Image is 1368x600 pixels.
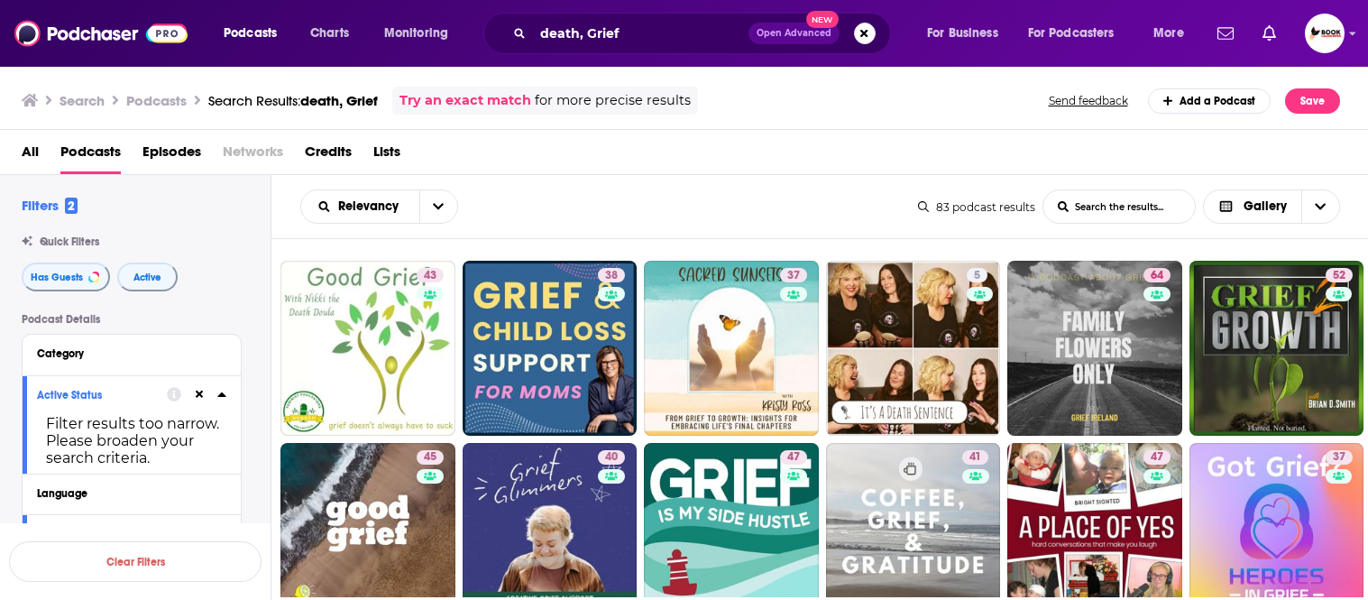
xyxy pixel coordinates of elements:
[117,263,178,291] button: Active
[787,448,800,466] span: 47
[419,190,457,223] button: open menu
[280,261,455,436] a: 43
[1255,18,1283,49] a: Show notifications dropdown
[598,268,625,282] a: 38
[1326,268,1353,282] a: 52
[22,313,242,326] p: Podcast Details
[535,90,691,111] span: for more precise results
[1028,21,1115,46] span: For Podcasters
[1305,14,1345,53] button: Show profile menu
[757,29,831,38] span: Open Advanced
[22,197,78,214] h2: Filters
[1151,267,1163,285] span: 64
[424,267,436,285] span: 43
[399,90,531,111] a: Try an exact match
[22,137,39,174] a: All
[974,267,980,285] span: 5
[598,450,625,465] a: 40
[1210,18,1241,49] a: Show notifications dropdown
[605,448,618,466] span: 40
[644,261,819,436] a: 37
[14,16,188,51] img: Podchaser - Follow, Share and Rate Podcasts
[31,272,83,282] span: Has Guests
[533,19,748,48] input: Search podcasts, credits, & more...
[1333,267,1345,285] span: 52
[1203,189,1341,224] button: Choose View
[372,19,472,48] button: open menu
[500,13,908,54] div: Search podcasts, credits, & more...
[806,11,839,28] span: New
[1326,450,1353,465] a: 37
[37,482,226,504] button: Language
[1143,268,1171,282] a: 64
[1151,448,1163,466] span: 47
[37,383,167,406] button: Active Status
[37,522,167,545] button: Has Guests
[142,137,201,174] a: Episodes
[780,268,807,282] a: 37
[1305,14,1345,53] span: Logged in as BookLaunchers
[914,19,1021,48] button: open menu
[1153,21,1184,46] span: More
[208,92,378,109] div: Search Results:
[605,267,618,285] span: 38
[384,21,448,46] span: Monitoring
[373,137,400,174] a: Lists
[969,448,981,466] span: 41
[300,189,458,224] h2: Choose List sort
[1285,88,1340,114] button: Save
[211,19,300,48] button: open menu
[1141,19,1207,48] button: open menu
[133,272,161,282] span: Active
[967,268,987,282] a: 5
[224,21,277,46] span: Podcasts
[927,21,998,46] span: For Business
[9,541,262,582] button: Clear Filters
[918,200,1035,214] div: 83 podcast results
[305,137,352,174] a: Credits
[1007,261,1182,436] a: 64
[417,268,444,282] a: 43
[37,415,226,466] div: Filter results too narrow. Please broaden your search criteria.
[1244,200,1287,213] span: Gallery
[463,261,638,436] a: 38
[1143,450,1171,465] a: 47
[37,342,226,365] button: Category
[1148,88,1272,114] a: Add a Podcast
[40,235,99,248] span: Quick Filters
[826,261,1001,436] a: 5
[780,450,807,465] a: 47
[37,347,215,360] div: Category
[22,263,110,291] button: Has Guests
[338,200,405,213] span: Relevancy
[1333,448,1345,466] span: 37
[223,137,283,174] span: Networks
[65,198,78,214] span: 2
[1189,261,1364,436] a: 52
[60,137,121,174] a: Podcasts
[417,450,444,465] a: 45
[1016,19,1141,48] button: open menu
[37,487,215,500] div: Language
[208,92,378,109] a: Search Results:death, Grief
[298,19,360,48] a: Charts
[748,23,840,44] button: Open AdvancedNew
[1305,14,1345,53] img: User Profile
[1043,93,1134,108] button: Send feedback
[301,200,419,213] button: open menu
[787,267,800,285] span: 37
[310,21,349,46] span: Charts
[300,92,378,109] span: death, Grief
[126,92,187,109] h3: Podcasts
[60,92,105,109] h3: Search
[962,450,988,465] a: 41
[424,448,436,466] span: 45
[37,389,155,402] div: Active Status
